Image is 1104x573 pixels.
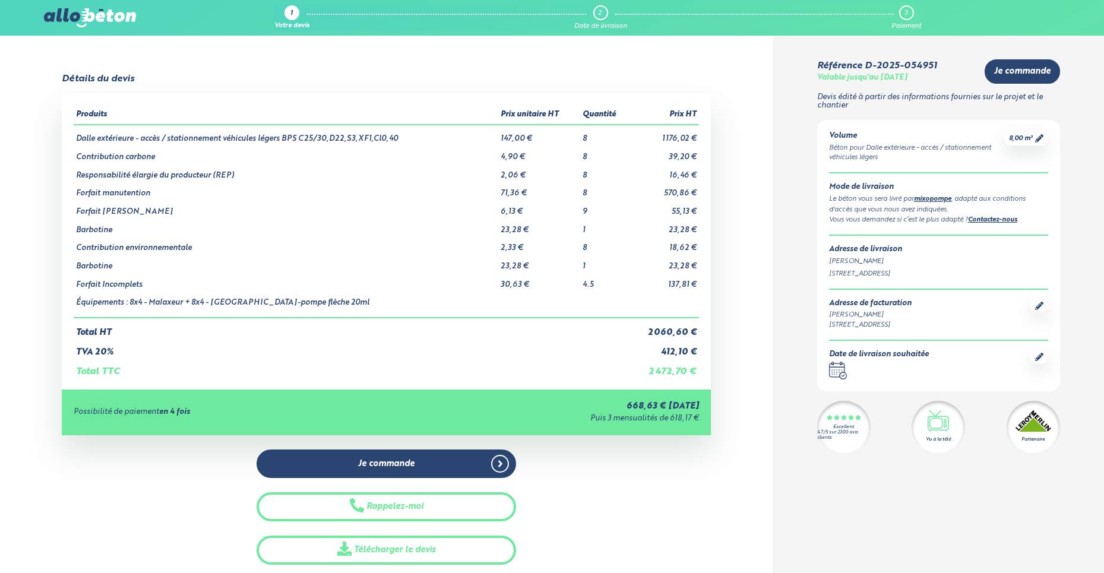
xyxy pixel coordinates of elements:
td: Forfait Incomplets [74,271,498,290]
strong: en 4 fois [159,408,190,416]
td: Dalle extérieure - accès / stationnement véhicules légers BPS C25/30,D22,S3,XF1,Cl0,40 [74,125,498,144]
td: 1 [580,217,629,235]
td: 147,00 € [498,125,580,144]
div: Excellent [833,425,854,430]
td: 8 [580,125,629,144]
td: 412,10 € [629,338,699,357]
th: Produits [74,106,498,125]
td: Total TTC [74,357,629,377]
div: Référence D-2025-054951 [817,61,937,71]
a: Je commande [257,449,516,479]
td: 18,62 € [629,235,699,253]
div: 1 [290,10,293,18]
td: Barbotine [74,253,498,271]
button: Rappelez-moi [257,492,516,521]
a: 2 Date de livraison [574,5,627,30]
div: Mode de livraison [829,183,1048,192]
td: 8 [580,162,629,181]
div: Puis 3 mensualités de 618,17 € [397,414,700,423]
div: Possibilité de paiement [74,408,397,417]
div: Volume [829,132,1004,141]
td: Forfait manutention [74,180,498,198]
td: 23,28 € [498,253,580,271]
th: Prix HT [629,106,699,125]
div: Paiement [891,23,921,30]
td: 8 [580,235,629,253]
div: Date de livraison souhaitée [829,350,929,359]
div: [PERSON_NAME] [829,257,1048,267]
td: 2 060,60 € [629,318,699,338]
img: allobéton [44,8,135,27]
div: Date de livraison [574,23,627,30]
td: Équipements : 8x4 - Malaxeur + 8x4 - [GEOGRAPHIC_DATA]-pompe flèche 20ml [74,289,498,318]
td: 30,63 € [498,271,580,290]
td: 4,90 € [498,144,580,162]
a: Contactez-nous [968,217,1017,223]
td: 2,06 € [498,162,580,181]
div: Le béton vous sera livré par , adapté aux conditions d'accès que vous nous avez indiquées. [829,194,1048,215]
div: Détails du devis [62,74,134,84]
td: 8 [580,144,629,162]
td: Total HT [74,318,629,338]
div: Vu à la télé [926,436,951,443]
td: 71,36 € [498,180,580,198]
td: 570,86 € [629,180,699,198]
a: mixopompe [914,196,951,202]
td: 2 472,70 € [629,357,699,377]
span: Je commande [358,459,415,469]
iframe: Help widget launcher [998,527,1091,560]
td: 23,28 € [498,217,580,235]
th: Prix unitaire HT [498,106,580,125]
a: 3 Paiement [891,5,921,30]
div: Adresse de livraison [829,245,1048,254]
td: Forfait [PERSON_NAME] [74,198,498,217]
div: 2 [598,10,602,17]
td: 55,13 € [629,198,699,217]
div: 3 [904,10,907,17]
td: 1 [580,253,629,271]
td: Responsabilité élargie du producteur (REP) [74,162,498,181]
th: Quantité [580,106,629,125]
div: [STREET_ADDRESS] [829,320,912,330]
td: Barbotine [74,217,498,235]
p: Devis édité à partir des informations fournies sur le projet et le chantier [817,93,1060,110]
td: 4.5 [580,271,629,290]
td: 6,13 € [498,198,580,217]
td: 9 [580,198,629,217]
td: 23,28 € [629,217,699,235]
td: 39,20 € [629,144,699,162]
div: Partenaire [1021,436,1045,443]
td: 8 [580,180,629,198]
div: [STREET_ADDRESS] [829,269,1048,279]
a: Télécharger le devis [257,536,516,565]
div: Adresse de facturation [829,299,912,308]
div: Votre devis [274,23,309,30]
div: Béton pour Dalle extérieure - accès / stationnement véhicules légers [829,143,1004,163]
a: Je commande [985,59,1060,84]
td: 1 176,02 € [629,125,699,144]
div: 4.7/5 sur 2300 avis clients [817,430,871,441]
td: TVA 20% [74,338,629,357]
div: [PERSON_NAME] [829,310,912,320]
td: Contribution environnementale [74,235,498,253]
span: Je commande [994,67,1051,77]
div: Vous vous demandez si c’est le plus adapté ? . [829,215,1048,226]
div: 668,63 € [DATE] [397,401,700,411]
td: Contribution carbone [74,144,498,162]
a: 1 Votre devis [274,5,309,30]
td: 23,28 € [629,253,699,271]
td: 137,81 € [629,271,699,290]
td: 2,33 € [498,235,580,253]
td: 16,46 € [629,162,699,181]
div: Valable jusqu'au [DATE] [817,74,907,83]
